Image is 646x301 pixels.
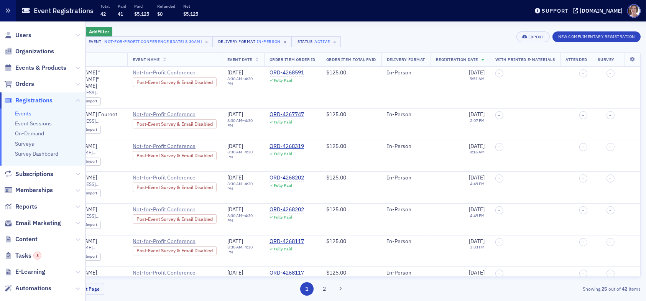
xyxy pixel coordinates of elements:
[15,186,53,194] span: Memberships
[227,206,243,213] span: [DATE]
[227,213,242,218] time: 8:30 AM
[227,111,243,118] span: [DATE]
[227,244,253,255] time: 4:30 PM
[4,186,53,194] a: Memberships
[498,71,500,76] span: –
[627,4,641,18] span: Profile
[326,206,346,213] span: $125.00
[470,276,485,281] time: 3:03 PM
[133,111,217,118] a: Not-for-Profit Conference
[100,11,106,17] span: 42
[270,206,304,213] a: ORD-4268202
[227,57,252,62] span: Event Date
[4,96,53,105] a: Registrations
[89,28,109,35] span: Add Filter
[133,143,202,150] span: Not-for-Profit Conference
[15,268,45,276] span: E-Learning
[15,64,66,72] span: Events & Products
[134,11,149,17] span: $5,125
[314,39,330,44] div: Active
[600,285,608,292] strong: 25
[15,130,44,137] a: On-Demand
[133,183,217,192] div: Post-Event Survey
[4,284,51,293] a: Automations
[227,276,259,286] div: –
[56,69,122,90] div: [PERSON_NAME] "[PERSON_NAME]" [PERSON_NAME]
[4,64,66,72] a: Events & Products
[133,119,217,128] div: Post-Event Survey
[469,111,485,118] span: [DATE]
[498,208,500,213] span: –
[227,181,242,186] time: 8:30 AM
[133,238,217,245] a: Not-for-Profit Conference
[270,111,304,118] a: ORD-4267747
[227,269,243,276] span: [DATE]
[387,111,425,118] div: In-Person
[609,145,611,149] span: –
[133,143,217,150] a: Not-for-Profit Conference
[270,270,304,276] div: ORD-4268117
[4,235,38,243] a: Content
[81,36,213,47] button: EventNot-for-Profit Conference [[DATE] 8:30am]×
[56,245,122,250] span: [PERSON_NAME][EMAIL_ADDRESS][PERSON_NAME][DOMAIN_NAME]
[4,268,45,276] a: E-Learning
[470,118,485,123] time: 2:07 PM
[495,57,555,62] span: With Printed E-Materials
[387,270,425,276] div: In-Person
[15,31,31,39] span: Users
[270,174,304,181] a: ORD-4268202
[133,246,217,255] div: Post-Event Survey
[270,57,316,62] span: Order Item Order ID
[387,143,425,150] div: In-Person
[15,284,51,293] span: Automations
[609,208,611,213] span: –
[326,111,346,118] span: $125.00
[227,76,253,86] time: 4:30 PM
[56,181,122,187] span: [EMAIL_ADDRESS][DOMAIN_NAME]
[4,202,37,211] a: Reports
[582,208,584,213] span: –
[133,270,217,276] a: Not-for-Profit Conference
[469,174,485,181] span: [DATE]
[470,244,485,250] time: 3:03 PM
[227,143,243,150] span: [DATE]
[498,240,500,244] span: –
[227,118,242,123] time: 8:30 AM
[133,111,202,118] span: Not-for-Profit Conference
[227,245,259,255] div: –
[582,113,584,118] span: –
[291,36,341,47] button: StatusActive×
[133,238,202,245] span: Not-for-Profit Conference
[227,118,259,128] div: –
[436,57,478,62] span: Registration Date
[56,118,122,124] span: [EMAIL_ADDRESS][DOMAIN_NAME]
[326,57,376,62] span: Order Item Total Paid
[300,282,314,296] button: 1
[282,38,289,45] span: ×
[498,113,500,118] span: –
[56,111,117,118] div: [PERSON_NAME] Fournet
[470,213,485,218] time: 4:49 PM
[582,240,584,244] span: –
[4,31,31,39] a: Users
[274,183,292,188] div: Fully Paid
[227,150,259,160] div: –
[270,69,304,76] a: ORD-4268591
[387,69,425,76] div: In-Person
[598,57,615,62] span: Survey
[15,47,54,56] span: Organizations
[133,206,217,213] a: Not-for-Profit Conference
[573,8,625,13] button: [DOMAIN_NAME]
[15,110,31,117] a: Events
[56,150,122,155] span: [PERSON_NAME][EMAIL_ADDRESS][PERSON_NAME][DOMAIN_NAME]
[580,7,623,14] div: [DOMAIN_NAME]
[227,69,243,76] span: [DATE]
[565,57,587,62] span: Attended
[387,57,425,62] span: Delivery Format
[157,11,163,17] span: $0
[15,202,37,211] span: Reports
[81,27,113,36] button: AddFilter
[609,113,611,118] span: –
